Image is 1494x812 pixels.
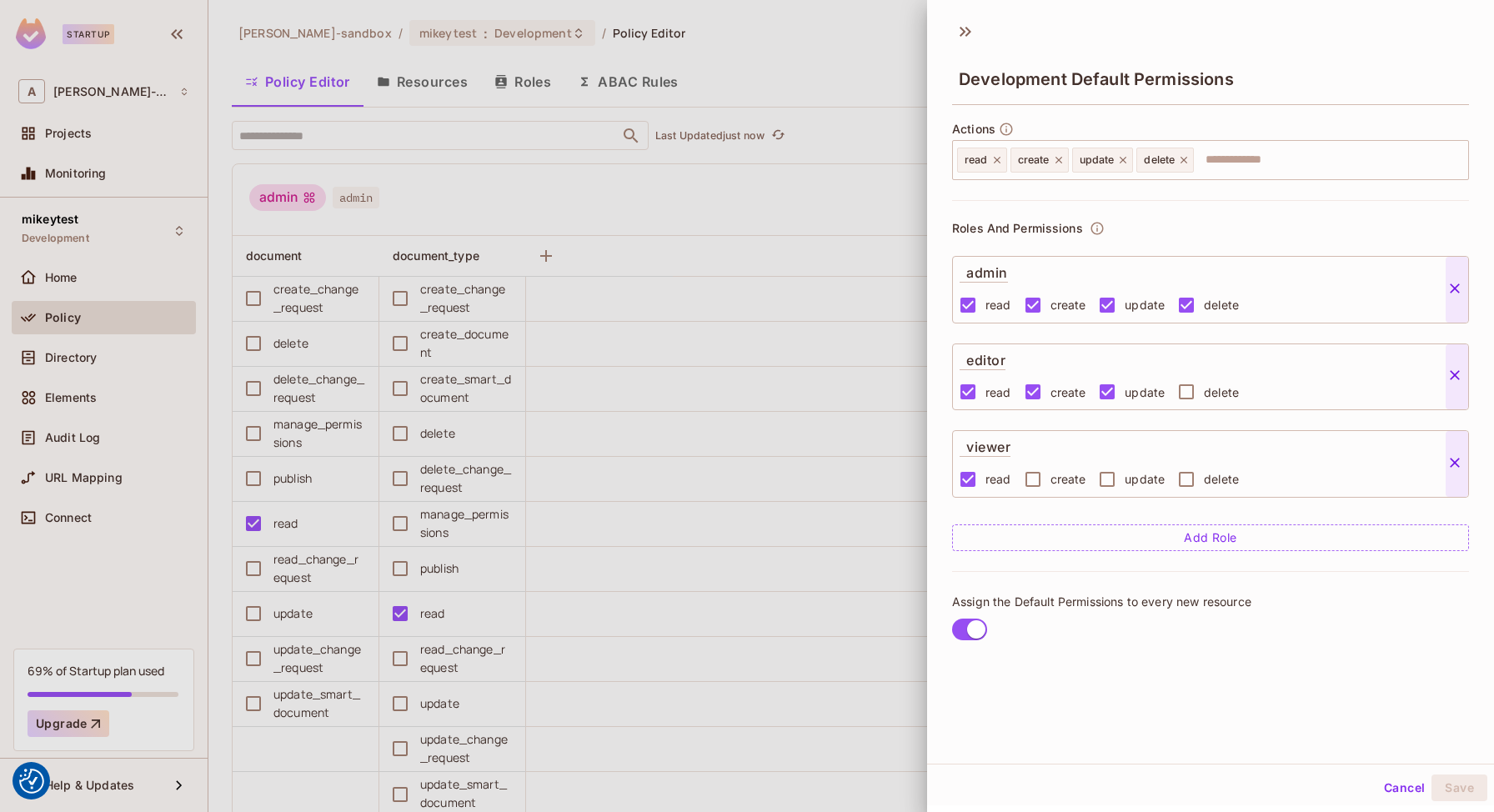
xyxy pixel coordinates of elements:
[1050,471,1086,487] span: create
[960,431,1010,457] p: viewer
[952,123,995,136] span: Actions
[965,153,988,167] span: read
[960,344,1005,370] p: editor
[959,69,1234,89] span: Development Default Permissions
[985,384,1011,400] span: read
[1018,153,1050,167] span: create
[1050,384,1086,400] span: create
[952,222,1083,235] p: Roles And Permissions
[1204,297,1239,313] span: delete
[952,594,1251,609] span: Assign the Default Permissions to every new resource
[1125,384,1165,400] span: update
[1072,148,1134,173] div: update
[19,769,44,794] button: Consent Preferences
[1144,153,1175,167] span: delete
[957,148,1007,173] div: read
[1136,148,1194,173] div: delete
[985,471,1011,487] span: read
[1431,774,1487,801] button: Save
[1125,297,1165,313] span: update
[952,524,1469,551] button: Add Role
[1204,471,1239,487] span: delete
[1010,148,1069,173] div: create
[19,769,44,794] img: Revisit consent button
[1377,774,1431,801] button: Cancel
[1125,471,1165,487] span: update
[1080,153,1115,167] span: update
[1204,384,1239,400] span: delete
[1050,297,1086,313] span: create
[985,297,1011,313] span: read
[960,257,1008,283] p: admin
